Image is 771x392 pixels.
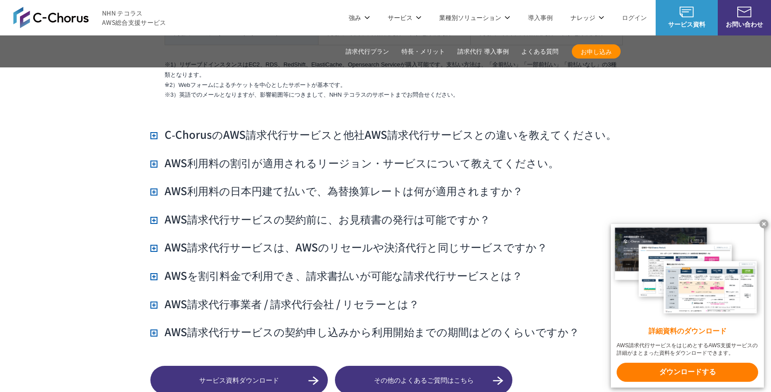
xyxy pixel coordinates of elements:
[165,60,621,80] li: ※1）リザーブドインスタンスはEC2、RDS、RedShift、ElastiCache、Opensearch Serviceが購入可能です。支払い方法は、「全前払い」「一部前払い」「前払いなし」...
[388,13,421,22] p: サービス
[13,7,89,28] img: AWS総合支援サービス C-Chorus
[150,268,523,283] h3: AWSを割引料金で利用でき、請求書払いが可能な請求代行サービスとは？
[401,47,445,56] a: 特長・メリット
[737,7,751,17] img: お問い合わせ
[570,13,604,22] p: ナレッジ
[150,375,328,385] span: サービス資料ダウンロード
[656,20,718,29] span: サービス資料
[150,183,523,198] h3: AWS利用料の日本円建て払いで、為替換算レートは何が適用されますか？
[572,44,621,59] a: お申し込み
[617,342,758,357] x-t: AWS請求代行サービスをはじめとするAWS支援サービスの詳細がまとまった資料をダウンロードできます。
[457,47,509,56] a: 請求代行 導入事例
[611,224,764,388] a: 詳細資料のダウンロード AWS請求代行サービスをはじめとするAWS支援サービスの詳細がまとまった資料をダウンロードできます。 ダウンロードする
[102,8,166,27] span: NHN テコラス AWS総合支援サービス
[622,13,647,22] a: ログイン
[150,296,419,311] h3: AWS請求代行事業者 / 請求代行会社 / リセラーとは？
[150,239,547,255] h3: AWS請求代行サービスは、AWSのリセールや決済代行と同じサービスですか？
[617,326,758,337] x-t: 詳細資料のダウンロード
[521,47,559,56] a: よくある質問
[617,363,758,382] x-t: ダウンロードする
[528,13,553,22] a: 導入事例
[150,127,617,142] h3: C‑ChorusのAWS請求代行サービスと他社AWS請求代行サービスとの違いを教えてください。
[165,80,621,90] li: ※2）Webフォームによるチケットを中心としたサポートが基本です。
[572,47,621,56] span: お申し込み
[150,324,579,339] h3: AWS請求代行サービスの契約申し込みから利用開始までの期間はどのくらいですか？
[150,212,490,227] h3: AWS請求代行サービスの契約前に、お見積書の発行は可能ですか？
[439,13,510,22] p: 業種別ソリューション
[346,47,389,56] a: 請求代行プラン
[680,7,694,17] img: AWS総合支援サービス C-Chorus サービス資料
[150,155,559,170] h3: AWS利用料の割引が適用されるリージョン・サービスについて教えてください。
[349,13,370,22] p: 強み
[165,90,621,100] li: ※3）英語でのメールとなりますが、影響範囲等につきまして、NHN テコラスのサポートまでお問合せください。
[13,7,166,28] a: AWS総合支援サービス C-Chorus NHN テコラスAWS総合支援サービス
[335,375,512,385] span: その他のよくあるご質問はこちら
[718,20,771,29] span: お問い合わせ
